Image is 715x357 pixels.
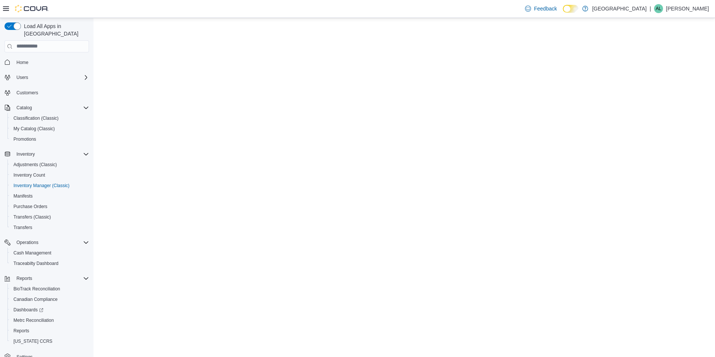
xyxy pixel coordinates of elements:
[10,124,58,133] a: My Catalog (Classic)
[7,294,92,305] button: Canadian Compliance
[7,212,92,222] button: Transfers (Classic)
[1,72,92,83] button: Users
[13,183,70,189] span: Inventory Manager (Classic)
[10,337,89,346] span: Washington CCRS
[7,284,92,294] button: BioTrack Reconciliation
[10,192,89,201] span: Manifests
[10,326,89,335] span: Reports
[10,171,48,180] a: Inventory Count
[7,134,92,144] button: Promotions
[1,237,92,248] button: Operations
[10,114,62,123] a: Classification (Classic)
[7,305,92,315] a: Dashboards
[10,223,35,232] a: Transfers
[10,305,46,314] a: Dashboards
[1,103,92,113] button: Catalog
[10,248,54,257] a: Cash Management
[10,135,39,144] a: Promotions
[10,316,57,325] a: Metrc Reconciliation
[1,273,92,284] button: Reports
[10,259,89,268] span: Traceabilty Dashboard
[21,22,89,37] span: Load All Apps in [GEOGRAPHIC_DATA]
[10,284,89,293] span: BioTrack Reconciliation
[13,225,32,231] span: Transfers
[13,328,29,334] span: Reports
[16,90,38,96] span: Customers
[13,88,89,97] span: Customers
[650,4,651,13] p: |
[13,58,31,67] a: Home
[13,126,55,132] span: My Catalog (Classic)
[7,201,92,212] button: Purchase Orders
[13,204,47,210] span: Purchase Orders
[654,4,663,13] div: Ashley Lehman-Preine
[7,326,92,336] button: Reports
[10,124,89,133] span: My Catalog (Classic)
[10,181,73,190] a: Inventory Manager (Classic)
[16,105,32,111] span: Catalog
[10,160,60,169] a: Adjustments (Classic)
[13,88,41,97] a: Customers
[10,326,32,335] a: Reports
[13,103,35,112] button: Catalog
[7,170,92,180] button: Inventory Count
[13,238,42,247] button: Operations
[10,181,89,190] span: Inventory Manager (Classic)
[13,115,59,121] span: Classification (Classic)
[16,239,39,245] span: Operations
[13,136,36,142] span: Promotions
[10,192,36,201] a: Manifests
[7,123,92,134] button: My Catalog (Classic)
[13,250,51,256] span: Cash Management
[10,295,61,304] a: Canadian Compliance
[13,238,89,247] span: Operations
[10,295,89,304] span: Canadian Compliance
[7,336,92,347] button: [US_STATE] CCRS
[10,213,54,222] a: Transfers (Classic)
[7,113,92,123] button: Classification (Classic)
[7,222,92,233] button: Transfers
[13,260,58,266] span: Traceabilty Dashboard
[13,150,38,159] button: Inventory
[13,172,45,178] span: Inventory Count
[522,1,560,16] a: Feedback
[10,202,50,211] a: Purchase Orders
[10,223,89,232] span: Transfers
[7,191,92,201] button: Manifests
[16,74,28,80] span: Users
[13,73,31,82] button: Users
[13,307,43,313] span: Dashboards
[7,248,92,258] button: Cash Management
[7,159,92,170] button: Adjustments (Classic)
[7,258,92,269] button: Traceabilty Dashboard
[13,317,54,323] span: Metrc Reconciliation
[10,171,89,180] span: Inventory Count
[13,286,60,292] span: BioTrack Reconciliation
[13,274,35,283] button: Reports
[10,316,89,325] span: Metrc Reconciliation
[16,151,35,157] span: Inventory
[10,305,89,314] span: Dashboards
[13,214,51,220] span: Transfers (Classic)
[16,275,32,281] span: Reports
[1,87,92,98] button: Customers
[13,338,52,344] span: [US_STATE] CCRS
[10,202,89,211] span: Purchase Orders
[10,337,55,346] a: [US_STATE] CCRS
[13,193,33,199] span: Manifests
[15,5,49,12] img: Cova
[656,4,662,13] span: AL
[13,103,89,112] span: Catalog
[666,4,709,13] p: [PERSON_NAME]
[16,59,28,65] span: Home
[534,5,557,12] span: Feedback
[13,296,58,302] span: Canadian Compliance
[10,213,89,222] span: Transfers (Classic)
[1,149,92,159] button: Inventory
[592,4,647,13] p: [GEOGRAPHIC_DATA]
[13,162,57,168] span: Adjustments (Classic)
[10,248,89,257] span: Cash Management
[13,274,89,283] span: Reports
[10,135,89,144] span: Promotions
